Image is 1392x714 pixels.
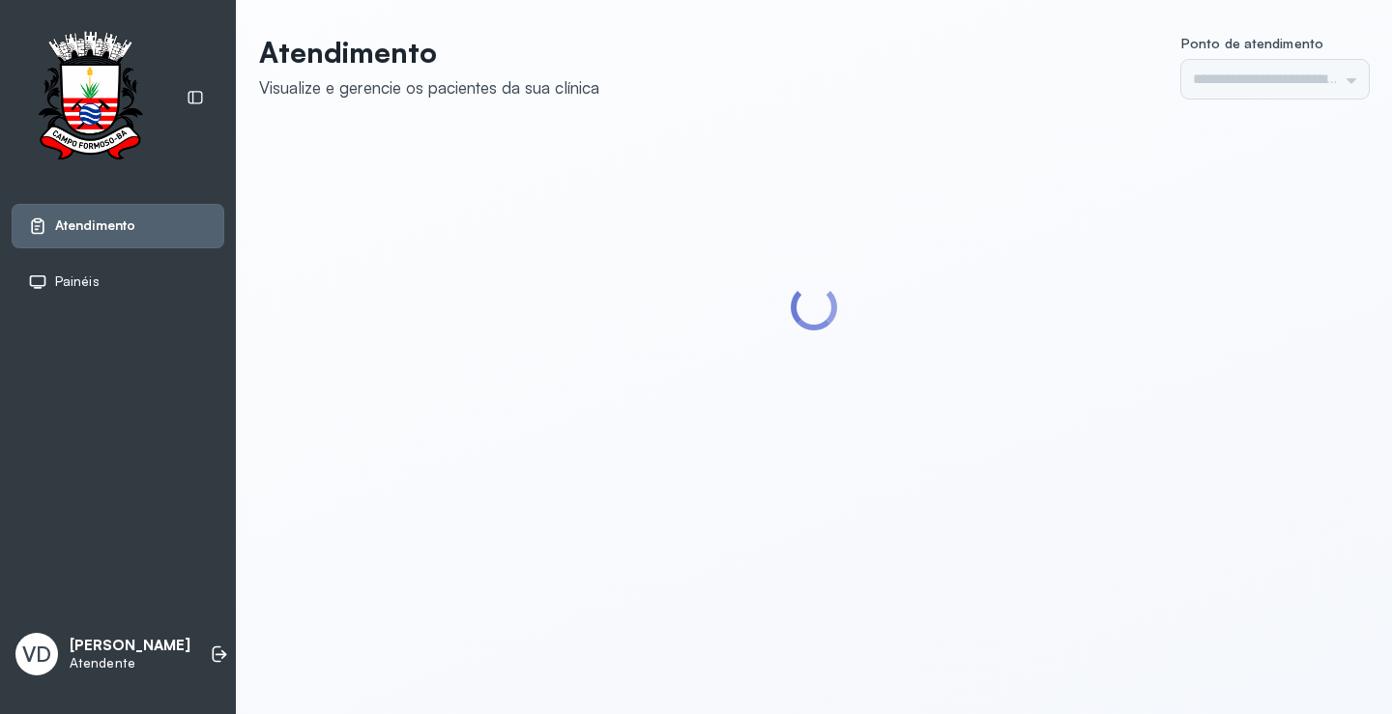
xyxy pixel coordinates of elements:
[259,35,599,70] p: Atendimento
[1181,35,1323,51] span: Ponto de atendimento
[20,31,159,165] img: Logotipo do estabelecimento
[55,217,135,234] span: Atendimento
[70,637,190,655] p: [PERSON_NAME]
[70,655,190,671] p: Atendente
[22,642,51,667] span: VD
[259,77,599,98] div: Visualize e gerencie os pacientes da sua clínica
[55,273,100,290] span: Painéis
[28,216,208,236] a: Atendimento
